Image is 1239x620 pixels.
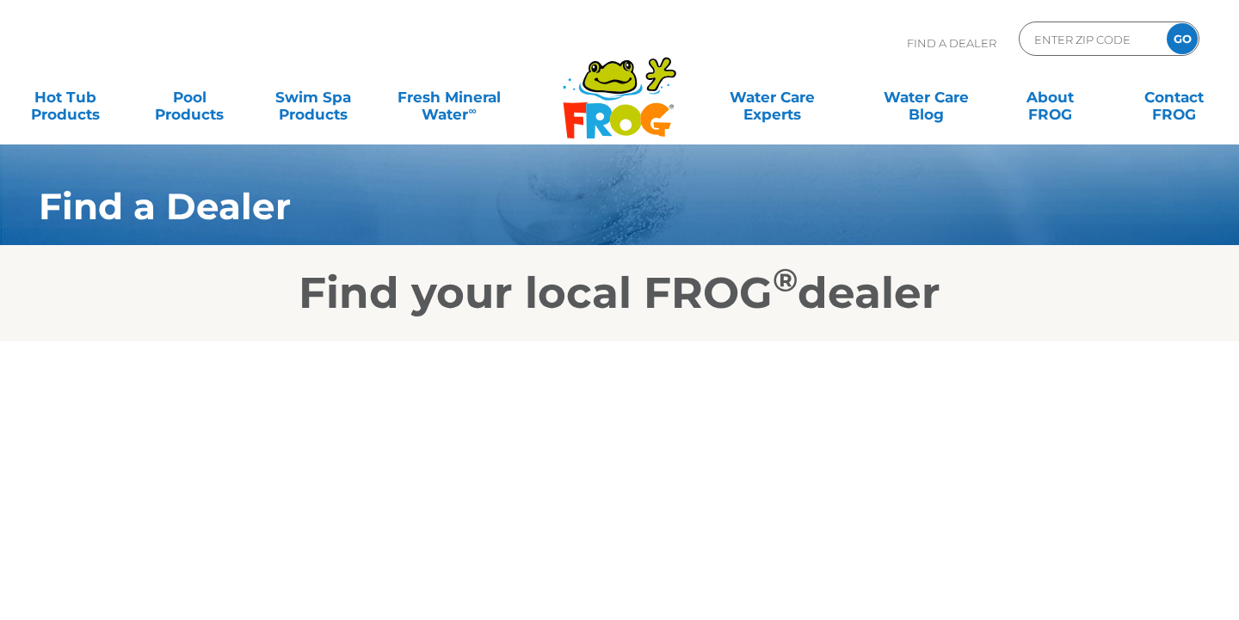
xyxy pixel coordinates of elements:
a: PoolProducts [141,80,237,114]
a: ContactFROG [1125,80,1222,114]
p: Find A Dealer [907,21,996,64]
a: Water CareExperts [693,80,850,114]
img: Frog Products Logo [553,34,686,139]
a: Fresh MineralWater∞ [389,80,509,114]
h1: Find a Dealer [39,186,1105,227]
a: Swim SpaProducts [265,80,361,114]
sup: ® [773,261,798,299]
input: GO [1167,23,1198,54]
a: Water CareBlog [878,80,974,114]
sup: ∞ [468,104,476,117]
h2: Find your local FROG dealer [13,267,1226,319]
a: Hot TubProducts [17,80,114,114]
a: AboutFROG [1002,80,1098,114]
